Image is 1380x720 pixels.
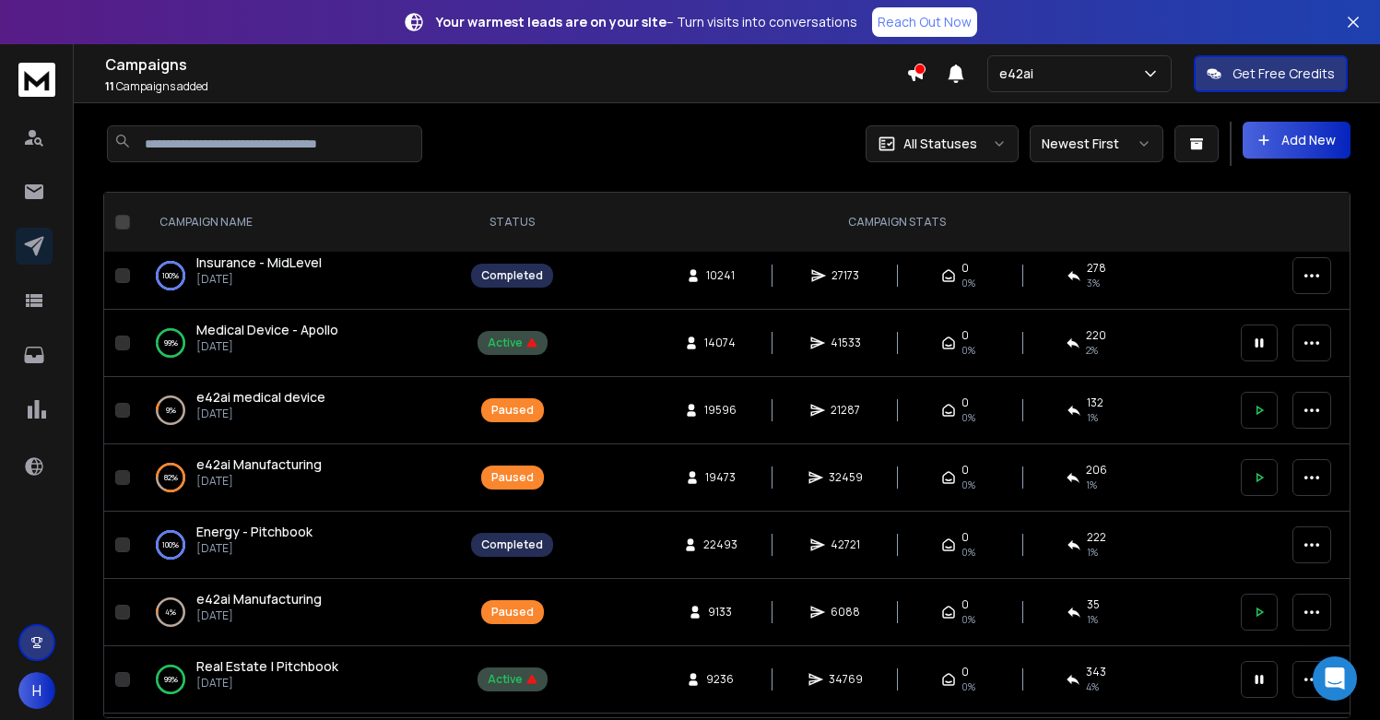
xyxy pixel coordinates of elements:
[1086,679,1099,694] span: 4 %
[196,523,313,540] span: Energy - Pitchbook
[196,657,338,675] span: Real Estate | Pitchbook
[872,7,977,37] a: Reach Out Now
[196,339,338,354] p: [DATE]
[196,590,322,608] a: e42ai Manufacturing
[196,541,313,556] p: [DATE]
[961,395,969,410] span: 0
[164,468,178,487] p: 82 %
[137,444,460,512] td: 82%e42ai Manufacturing[DATE]
[137,310,460,377] td: 99%Medical Device - Apollo[DATE]
[196,455,322,473] span: e42ai Manufacturing
[961,679,975,694] span: 0%
[1086,328,1106,343] span: 220
[961,410,975,425] span: 0%
[878,13,972,31] p: Reach Out Now
[1087,545,1098,560] span: 1 %
[196,523,313,541] a: Energy - Pitchbook
[105,78,114,94] span: 11
[704,403,737,418] span: 19596
[196,272,322,287] p: [DATE]
[1087,597,1100,612] span: 35
[162,266,179,285] p: 100 %
[831,403,860,418] span: 21287
[196,388,325,407] a: e42ai medical device
[706,268,735,283] span: 10241
[165,603,176,621] p: 4 %
[961,530,969,545] span: 0
[829,672,863,687] span: 34769
[1233,65,1335,83] p: Get Free Credits
[703,537,737,552] span: 22493
[105,79,906,94] p: Campaigns added
[166,401,176,419] p: 9 %
[1086,343,1098,358] span: 2 %
[1087,410,1098,425] span: 1 %
[18,672,55,709] button: H
[704,336,736,350] span: 14074
[961,478,975,492] span: 0%
[196,254,322,271] span: Insurance - MidLevel
[196,407,325,421] p: [DATE]
[488,672,537,687] div: Active
[1086,463,1107,478] span: 206
[137,377,460,444] td: 9%e42ai medical device[DATE]
[1086,665,1106,679] span: 343
[1087,612,1098,627] span: 1 %
[196,474,322,489] p: [DATE]
[488,336,537,350] div: Active
[196,254,322,272] a: Insurance - MidLevel
[196,455,322,474] a: e42ai Manufacturing
[137,646,460,714] td: 99%Real Estate | Pitchbook[DATE]
[999,65,1041,83] p: e42ai
[961,463,969,478] span: 0
[961,597,969,612] span: 0
[1086,478,1097,492] span: 1 %
[961,328,969,343] span: 0
[831,605,860,620] span: 6088
[105,53,906,76] h1: Campaigns
[961,261,969,276] span: 0
[18,63,55,97] img: logo
[1087,276,1100,290] span: 3 %
[491,403,534,418] div: Paused
[196,321,338,339] a: Medical Device - Apollo
[961,343,975,358] span: 0%
[961,665,969,679] span: 0
[137,242,460,310] td: 100%Insurance - MidLevel[DATE]
[196,676,338,690] p: [DATE]
[705,470,736,485] span: 19473
[831,537,860,552] span: 42721
[1243,122,1351,159] button: Add New
[196,657,338,676] a: Real Estate | Pitchbook
[164,334,178,352] p: 99 %
[961,276,975,290] span: 0%
[491,470,534,485] div: Paused
[436,13,857,31] p: – Turn visits into conversations
[706,672,734,687] span: 9236
[137,193,460,253] th: CAMPAIGN NAME
[137,512,460,579] td: 100%Energy - Pitchbook[DATE]
[1087,395,1103,410] span: 132
[564,193,1230,253] th: CAMPAIGN STATS
[1087,261,1106,276] span: 278
[1030,125,1163,162] button: Newest First
[829,470,863,485] span: 32459
[961,545,975,560] span: 0%
[436,13,666,30] strong: Your warmest leads are on your site
[831,336,861,350] span: 41533
[196,608,322,623] p: [DATE]
[1194,55,1348,92] button: Get Free Credits
[481,537,543,552] div: Completed
[481,268,543,283] div: Completed
[961,612,975,627] span: 0%
[460,193,564,253] th: STATUS
[491,605,534,620] div: Paused
[137,579,460,646] td: 4%e42ai Manufacturing[DATE]
[1313,656,1357,701] div: Open Intercom Messenger
[903,135,977,153] p: All Statuses
[162,536,179,554] p: 100 %
[832,268,859,283] span: 27173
